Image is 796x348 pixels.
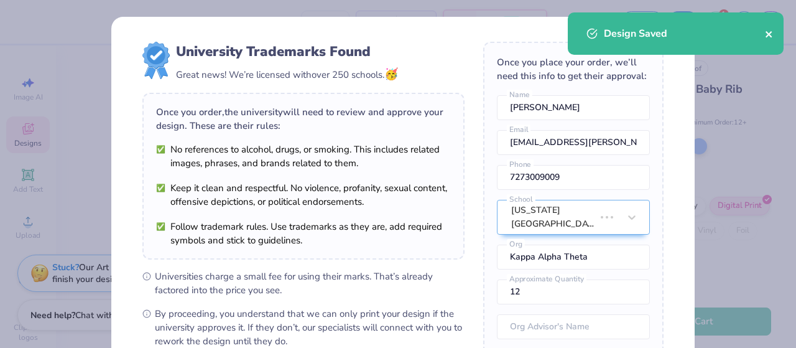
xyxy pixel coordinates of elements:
[384,67,398,82] span: 🥳
[176,42,398,62] div: University Trademarks Found
[497,165,650,190] input: Phone
[604,26,765,41] div: Design Saved
[156,105,451,133] div: Once you order, the university will need to review and approve your design. These are their rules:
[497,55,650,83] div: Once you place your order, we’ll need this info to get their approval:
[155,307,465,348] span: By proceeding, you understand that we can only print your design if the university approves it. I...
[142,42,170,79] img: license-marks-badge.png
[511,204,595,231] div: [US_STATE][GEOGRAPHIC_DATA]
[156,181,451,209] li: Keep it clean and respectful. No violence, profanity, sexual content, offensive depictions, or po...
[497,95,650,120] input: Name
[765,26,774,41] button: close
[156,220,451,247] li: Follow trademark rules. Use trademarks as they are, add required symbols and stick to guidelines.
[497,280,650,304] input: Approximate Quantity
[155,270,465,297] span: Universities charge a small fee for using their marks. That’s already factored into the price you...
[497,130,650,155] input: Email
[176,66,398,83] div: Great news! We’re licensed with over 250 schools.
[497,314,650,339] input: Org Advisor's Name
[156,143,451,170] li: No references to alcohol, drugs, or smoking. This includes related images, phrases, and brands re...
[497,245,650,270] input: Org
